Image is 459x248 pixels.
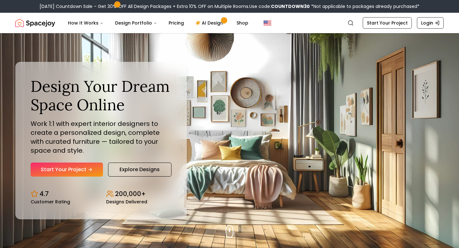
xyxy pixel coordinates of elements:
[40,189,49,198] p: 4.7
[15,13,444,33] nav: Global
[15,17,55,29] a: Spacejoy
[63,17,253,29] nav: Main
[31,184,171,204] div: Design stats
[31,77,171,114] h1: Design Your Dream Space Online
[31,119,171,155] p: Work 1:1 with expert interior designers to create a personalized design, complete with curated fu...
[249,3,310,10] span: Use code:
[106,200,147,204] small: Designs Delivered
[108,163,171,177] a: Explore Designs
[190,17,230,29] a: AI Design
[40,3,419,10] div: [DATE] Countdown Sale – Get 30% OFF All Design Packages + Extra 10% OFF on Multiple Rooms.
[15,17,55,29] img: Spacejoy Logo
[63,17,109,29] button: How It Works
[231,17,253,29] a: Shop
[31,163,103,177] a: Start Your Project
[164,17,189,29] a: Pricing
[31,200,70,204] small: Customer Rating
[264,19,271,27] img: United States
[363,17,412,29] a: Start Your Project
[310,3,419,10] span: *Not applicable to packages already purchased*
[417,17,444,29] a: Login
[271,3,310,10] b: COUNTDOWN30
[110,17,162,29] button: Design Portfolio
[115,189,146,198] p: 200,000+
